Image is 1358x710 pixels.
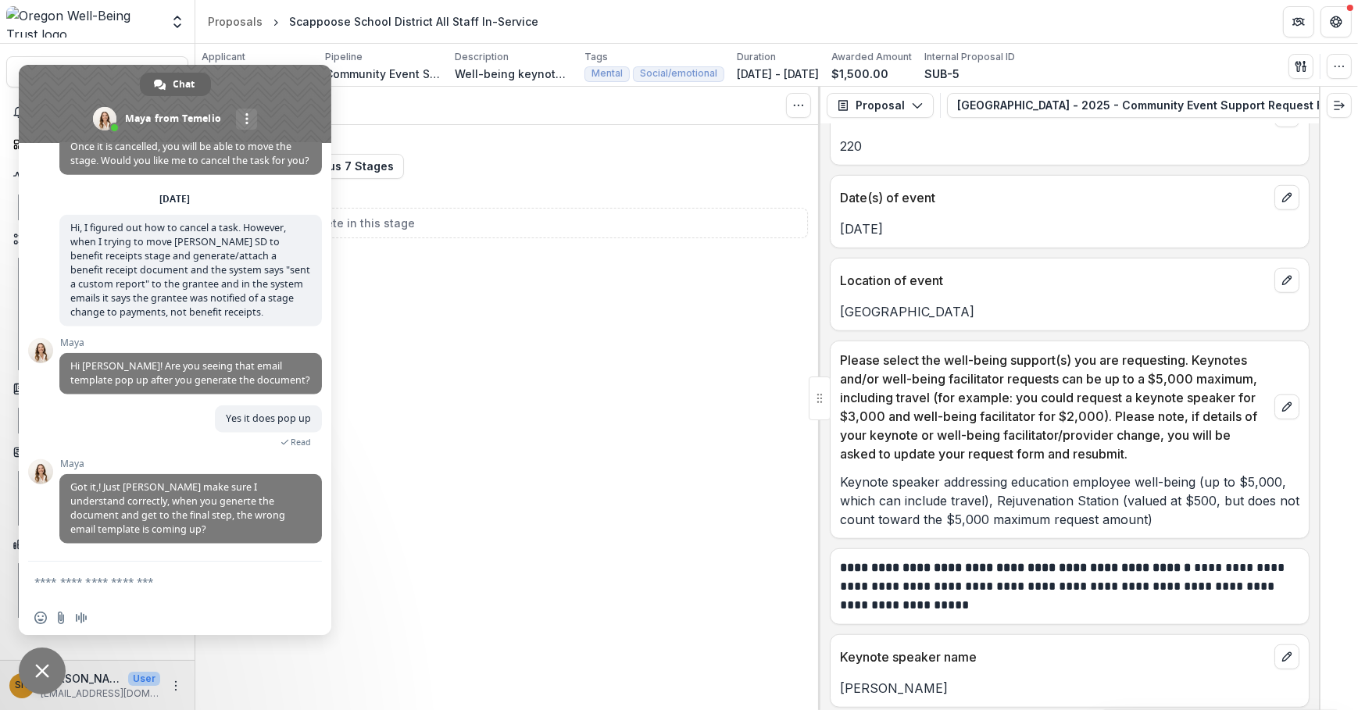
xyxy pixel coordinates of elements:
span: Absolutely! You're going to need to cancel the task. Once it is cancelled, you will be able to mo... [70,126,309,167]
p: Date(s) of event [840,188,1268,207]
p: Pipeline [325,50,363,64]
img: Oregon Well-Being Trust logo [6,6,160,37]
span: Maya [59,458,322,469]
button: Partners [1283,6,1314,37]
p: Keynote speaker name [840,648,1268,666]
button: edit [1274,644,1299,669]
button: Open entity switcher [166,6,188,37]
div: More channels [236,109,257,130]
div: [DATE] [160,194,191,204]
span: Insert an emoji [34,612,47,624]
button: Toggle View Cancelled Tasks [786,93,811,118]
p: Community Event Support [325,66,442,82]
p: Duration [737,50,776,64]
span: Audio message [75,612,88,624]
p: [DATE] [840,219,1299,238]
button: Open Data & Reporting [6,532,188,557]
p: Internal Proposal ID [924,50,1015,64]
p: [GEOGRAPHIC_DATA] [840,302,1299,321]
button: edit [1274,268,1299,293]
p: [DATE] - [DATE] [737,66,819,82]
div: Ctrl + K [137,63,175,80]
p: Location of event [840,271,1268,290]
p: SUB-5 [924,66,960,82]
button: Expand right [1327,93,1352,118]
button: Notifications121 [6,100,188,125]
span: Social/emotional [640,68,717,79]
p: 220 [840,137,1299,155]
div: Chat [140,73,211,96]
span: Yes it does pop up [226,412,311,425]
nav: breadcrumb [202,10,545,33]
textarea: Compose your message... [34,575,281,589]
button: Open Documents [6,376,188,401]
p: Keynote speaker addressing education employee well-being (up to $5,000, which can include travel)... [840,473,1299,529]
button: Search... [6,56,188,87]
span: Chat [173,73,195,96]
button: Proposal [827,93,934,118]
button: edit [1274,185,1299,210]
p: Description [455,50,509,64]
span: Mental [591,68,623,79]
button: Open Activity [6,163,188,188]
a: Proposals [202,10,269,33]
h5: No tasks to complete in this stage [227,215,801,231]
div: Siri Ngai [16,680,29,690]
p: [EMAIL_ADDRESS][DOMAIN_NAME] [41,687,160,701]
div: Scappoose School District All Staff In-Service [289,13,538,30]
button: edit [1274,394,1299,419]
p: Well-being keynote speaker and facilitator [455,66,572,82]
button: Get Help [1320,6,1352,37]
p: User [128,672,160,686]
p: Applicant [202,50,245,64]
button: Open Workflows [6,227,188,252]
p: [PERSON_NAME] [41,670,122,687]
span: Hi, I figured out how to cancel a task. However, when I trying to move [PERSON_NAME] SD to benefi... [70,221,310,319]
p: $1,500.00 [831,66,888,82]
p: [PERSON_NAME] [840,679,1299,698]
div: Proposals [208,13,263,30]
div: Close chat [19,648,66,694]
a: Dashboard [6,131,188,157]
span: Read [291,437,311,448]
span: Got it,! Just [PERSON_NAME] make sure I understand correctly, when you generte the document and g... [70,480,285,536]
span: Hi [PERSON_NAME]! Are you seeing that email template pop up after you generate the document? [70,359,309,387]
span: Maya [59,337,322,348]
button: More [166,676,185,695]
p: Tags [584,50,608,64]
button: Open Contacts [6,440,188,465]
p: Please select the well-being support(s) you are requesting. Keynotes and/or well-being facilitato... [840,351,1268,463]
span: Send a file [55,612,67,624]
p: Awarded Amount [831,50,912,64]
